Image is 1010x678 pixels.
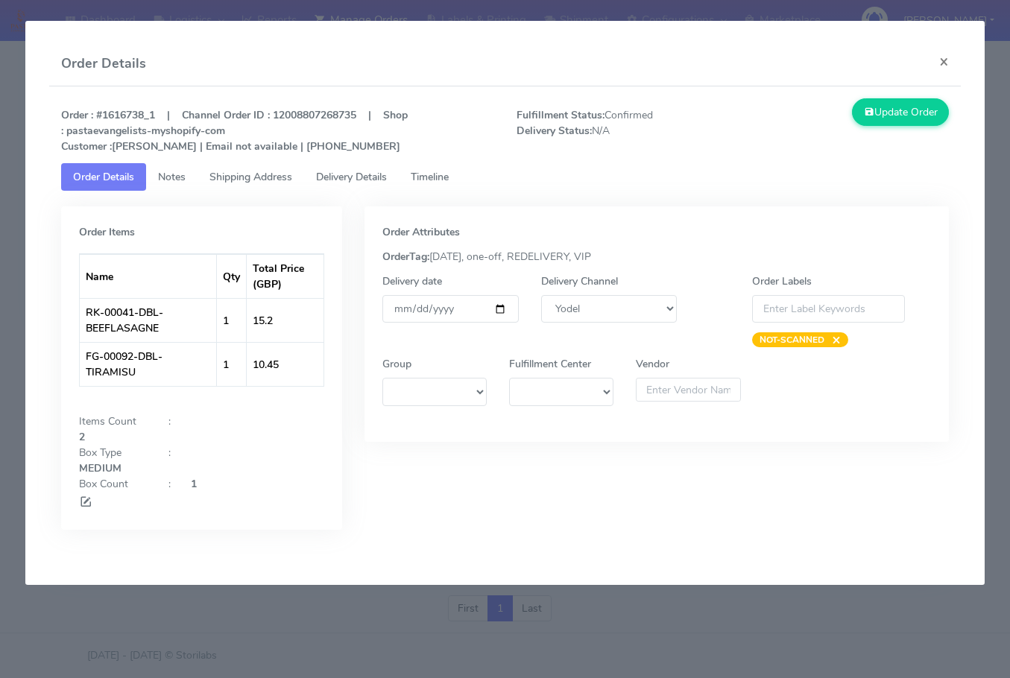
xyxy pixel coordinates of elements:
[79,430,85,444] strong: 2
[217,254,247,298] th: Qty
[68,414,157,429] div: Items Count
[927,42,961,81] button: Close
[509,356,591,372] label: Fulfillment Center
[517,108,605,122] strong: Fulfillment Status:
[505,107,733,154] span: Confirmed N/A
[68,445,157,460] div: Box Type
[79,461,121,475] strong: MEDIUM
[752,295,906,323] input: Enter Label Keywords
[61,54,146,74] h4: Order Details
[157,445,180,460] div: :
[73,170,134,184] span: Order Details
[157,476,180,492] div: :
[61,108,408,153] strong: Order : #1616738_1 | Channel Order ID : 12008807268735 | Shop : pastaevangelists-myshopify-com [P...
[209,170,292,184] span: Shipping Address
[247,254,323,298] th: Total Price (GBP)
[80,254,217,298] th: Name
[382,225,460,239] strong: Order Attributes
[411,170,449,184] span: Timeline
[80,298,217,342] td: RK-00041-DBL-BEEFLASAGNE
[217,342,247,386] td: 1
[191,477,197,491] strong: 1
[382,356,411,372] label: Group
[61,139,112,153] strong: Customer :
[157,414,180,429] div: :
[247,298,323,342] td: 15.2
[636,356,669,372] label: Vendor
[382,273,442,289] label: Delivery date
[752,273,812,289] label: Order Labels
[80,342,217,386] td: FG-00092-DBL-TIRAMISU
[247,342,323,386] td: 10.45
[61,163,949,191] ul: Tabs
[158,170,186,184] span: Notes
[68,476,157,492] div: Box Count
[760,334,824,346] strong: NOT-SCANNED
[636,378,740,402] input: Enter Vendor Name
[79,225,135,239] strong: Order Items
[852,98,949,126] button: Update Order
[371,249,942,264] div: [DATE], one-off, REDELIVERY, VIP
[382,250,429,264] strong: OrderTag:
[824,332,841,347] span: ×
[517,124,592,138] strong: Delivery Status:
[217,298,247,342] td: 1
[316,170,387,184] span: Delivery Details
[541,273,618,289] label: Delivery Channel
